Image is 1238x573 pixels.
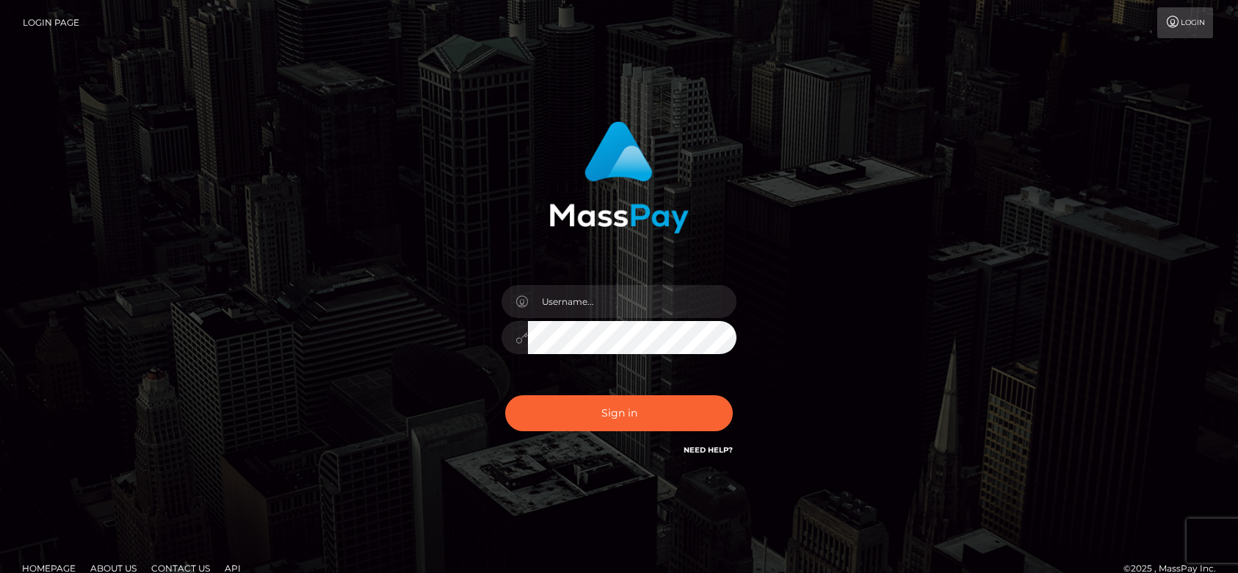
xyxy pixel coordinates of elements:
a: Login Page [23,7,79,38]
img: MassPay Login [549,121,689,234]
a: Login [1157,7,1213,38]
input: Username... [528,285,736,318]
a: Need Help? [684,445,733,455]
button: Sign in [505,395,733,431]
